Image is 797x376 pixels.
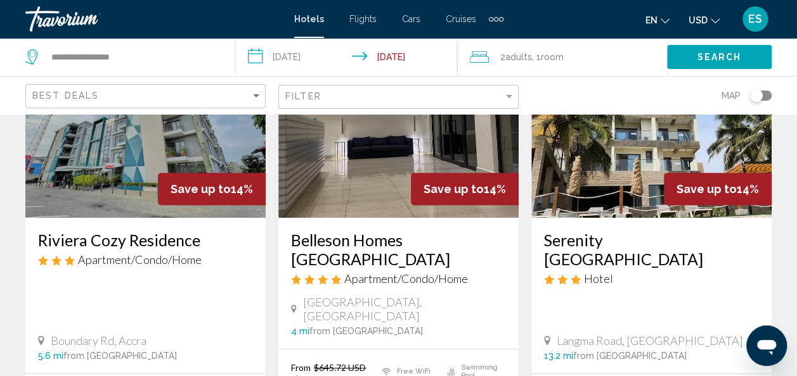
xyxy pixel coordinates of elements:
[500,48,532,66] span: 2
[741,90,772,101] button: Toggle map
[25,6,282,32] a: Travorium
[291,272,506,285] div: 4 star Apartment
[402,14,420,24] a: Cars
[25,15,266,218] img: Hotel image
[541,52,564,62] span: Room
[32,91,99,101] span: Best Deals
[278,15,519,218] img: Hotel image
[278,84,519,110] button: Filter
[645,15,658,25] span: en
[51,334,146,348] span: Boundary Rd, Accra
[38,253,253,266] div: 3 star Apartment
[291,230,506,268] a: Belleson Homes [GEOGRAPHIC_DATA]
[446,14,476,24] a: Cruises
[667,45,772,68] button: Search
[303,295,506,323] span: [GEOGRAPHIC_DATA], [GEOGRAPHIC_DATA]
[285,91,321,101] span: Filter
[573,351,687,361] span: from [GEOGRAPHIC_DATA]
[344,272,468,285] span: Apartment/Condo/Home
[235,38,458,76] button: Check-in date: Aug 12, 2025 Check-out date: Aug 18, 2025
[424,182,484,196] span: Save up to
[544,230,759,268] a: Serenity [GEOGRAPHIC_DATA]
[532,48,564,66] span: , 1
[349,14,377,24] a: Flights
[314,362,366,373] del: $645.72 USD
[291,362,311,373] span: From
[489,9,503,29] button: Extra navigation items
[63,351,177,361] span: from [GEOGRAPHIC_DATA]
[689,11,720,29] button: Change currency
[531,15,772,218] img: Hotel image
[557,334,743,348] span: Langma Road, [GEOGRAPHIC_DATA]
[171,182,231,196] span: Save up to
[38,351,63,361] span: 5.6 mi
[309,326,423,336] span: from [GEOGRAPHIC_DATA]
[78,253,202,266] span: Apartment/Condo/Home
[689,15,708,25] span: USD
[645,11,670,29] button: Change language
[544,272,759,285] div: 3 star Hotel
[746,325,787,366] iframe: Button to launch messaging window
[411,173,519,205] div: 14%
[505,52,532,62] span: Adults
[748,13,762,25] span: ES
[38,230,253,249] a: Riviera Cozy Residence
[722,87,741,104] span: Map
[697,53,742,63] span: Search
[457,38,667,76] button: Travelers: 2 adults, 0 children
[739,6,772,32] button: User Menu
[294,14,324,24] a: Hotels
[677,182,737,196] span: Save up to
[158,173,266,205] div: 14%
[584,272,613,285] span: Hotel
[291,326,309,336] span: 4 mi
[544,351,573,361] span: 13.2 mi
[32,91,262,102] mat-select: Sort by
[664,173,772,205] div: 14%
